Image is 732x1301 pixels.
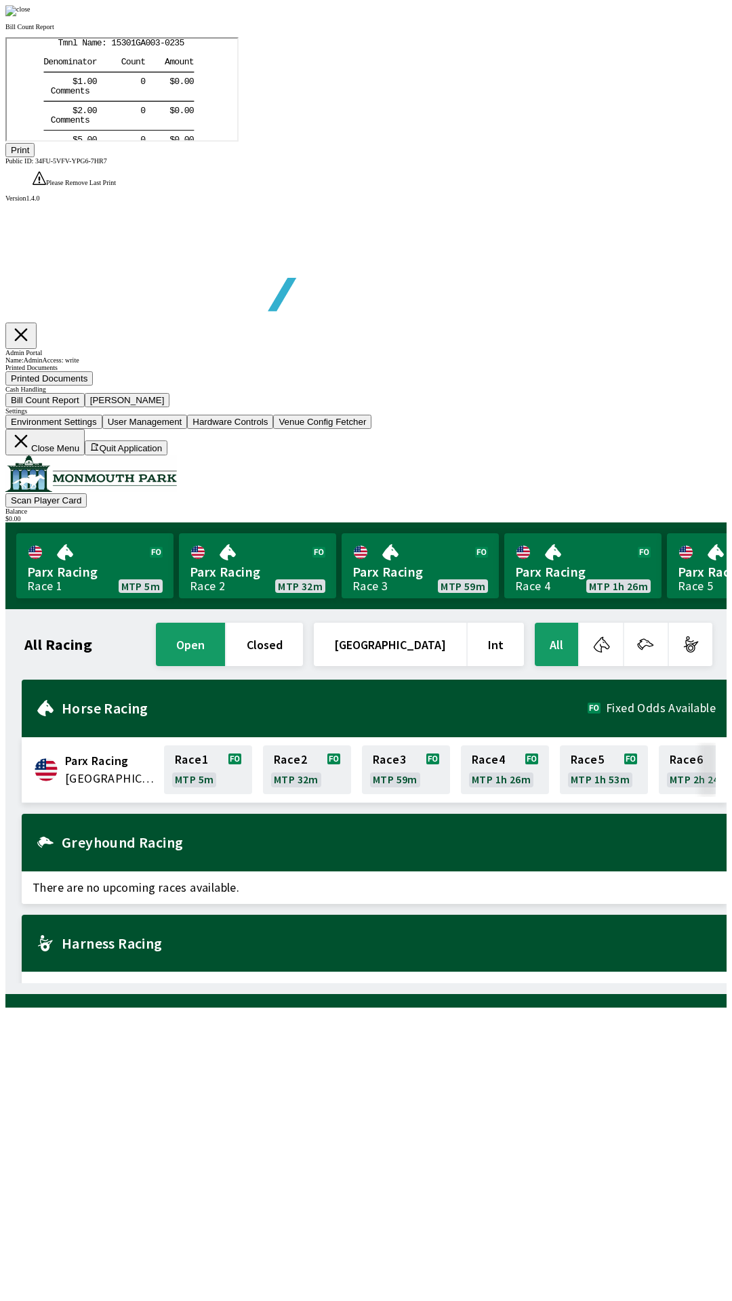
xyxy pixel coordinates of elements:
div: Race 4 [515,581,550,592]
tspan: . [173,38,178,48]
tspan: $ [163,96,168,106]
span: Race 2 [274,754,307,765]
span: MTP 59m [441,581,485,592]
tspan: n [66,19,71,29]
tspan: 0 [134,38,139,48]
tspan: r [85,19,91,29]
span: Race 6 [670,754,703,765]
span: MTP 5m [121,581,160,592]
div: Version 1.4.0 [5,194,727,202]
span: Race 5 [571,754,604,765]
iframe: ReportvIEWER [5,37,239,142]
a: Parx RacingRace 3MTP 59m [342,533,499,598]
tspan: . [173,67,178,77]
span: Parx Racing [27,563,163,581]
tspan: 0 [178,96,183,106]
tspan: 0 [182,96,188,106]
span: MTP 1h 26m [472,774,531,785]
button: Print [5,143,35,157]
button: closed [226,623,303,666]
p: Bill Count Report [5,23,727,30]
tspan: 0 [85,38,91,48]
a: Parx RacingRace 2MTP 32m [179,533,336,598]
button: Hardware Controls [187,415,273,429]
span: Race 4 [472,754,505,765]
tspan: n [68,48,74,58]
tspan: 5 [70,96,76,106]
span: Please Remove Last Print [46,179,116,186]
a: Parx RacingRace 4MTP 1h 26m [504,533,662,598]
img: close [5,5,30,16]
span: MTP 32m [278,581,323,592]
tspan: s [78,48,83,58]
div: Race 3 [352,581,388,592]
tspan: 0 [168,96,174,106]
tspan: m [56,19,62,29]
tspan: o [49,77,54,87]
tspan: 0 [182,67,188,77]
span: Race 1 [175,754,208,765]
tspan: t [134,19,139,29]
h2: Greyhound Racing [62,837,716,848]
tspan: n [129,19,134,29]
tspan: t [182,19,188,29]
span: MTP 32m [274,774,319,785]
tspan: m [58,77,64,87]
button: User Management [102,415,188,429]
tspan: A [158,19,163,29]
div: Race 1 [27,581,62,592]
span: Parx Racing [65,752,156,770]
tspan: 0 [168,67,174,77]
tspan: . [76,96,81,106]
span: Parx Racing [352,563,488,581]
tspan: 0 [134,67,139,77]
div: $ 0.00 [5,515,727,522]
tspan: m [163,19,168,29]
tspan: o [52,19,57,29]
button: [GEOGRAPHIC_DATA] [314,623,466,666]
tspan: 0 [81,38,86,48]
tspan: a [70,19,76,29]
button: open [156,623,225,666]
button: All [535,623,578,666]
tspan: 0 [134,96,139,106]
div: Name: Admin Access: write [5,356,727,364]
button: Int [468,623,524,666]
tspan: n [178,19,183,29]
span: MTP 2h 24m [670,774,729,785]
a: Race1MTP 5m [164,745,252,794]
div: Race 5 [678,581,713,592]
div: Cash Handling [5,386,727,393]
tspan: 0 [81,67,86,77]
tspan: t [76,19,81,29]
tspan: m [54,77,59,87]
tspan: n [47,19,52,29]
img: global tote logo [37,202,426,345]
h2: Harness Racing [62,938,716,949]
tspan: o [119,19,125,29]
button: Venue Config Fetcher [273,415,371,429]
tspan: . [173,96,178,106]
tspan: n [68,77,74,87]
span: Race 3 [373,754,406,765]
tspan: m [54,48,59,58]
div: Public ID: [5,157,727,165]
tspan: 2 [70,67,76,77]
tspan: u [173,19,178,29]
tspan: e [41,19,47,29]
span: There are no upcoming races available. [22,871,727,904]
span: MTP 1h 53m [571,774,630,785]
tspan: C [44,48,49,58]
a: Race5MTP 1h 53m [560,745,648,794]
tspan: C [44,77,49,87]
div: Race 2 [190,581,225,592]
a: Race2MTP 32m [263,745,351,794]
button: Bill Count Report [5,393,85,407]
span: Parx Racing [190,563,325,581]
tspan: 0 [85,67,91,77]
button: Scan Player Card [5,493,87,508]
tspan: 1 [70,38,76,48]
tspan: 0 [182,38,188,48]
tspan: C [115,19,120,29]
tspan: 0 [81,96,86,106]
